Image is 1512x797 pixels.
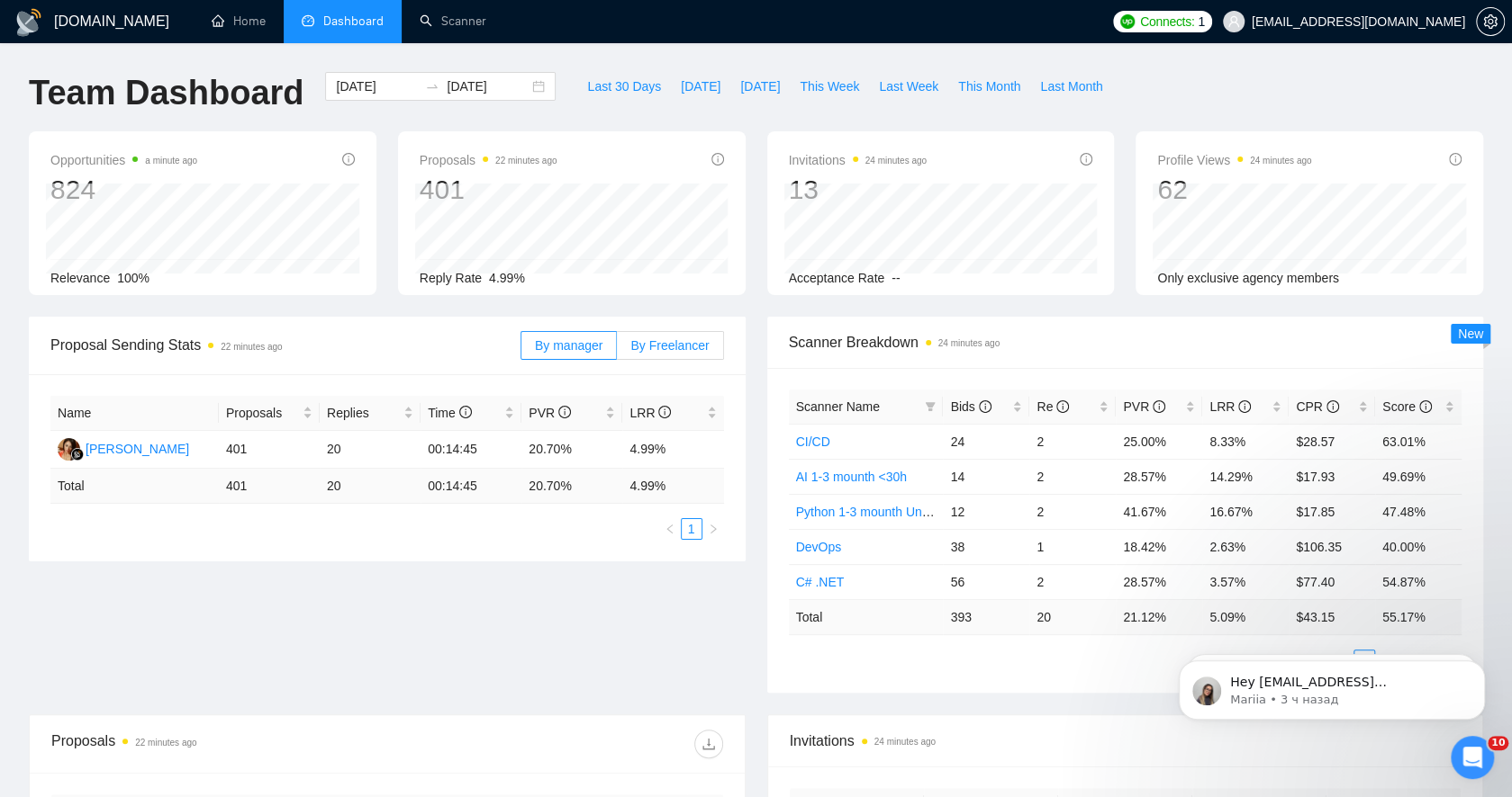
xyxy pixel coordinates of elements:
[1116,564,1202,599] td: 28.57%
[1029,494,1116,529] td: 2
[1056,400,1069,413] span: info-circle
[1202,529,1289,564] td: 2.63%
[925,401,936,412] span: filter
[622,431,723,469] td: 4.99%
[790,730,1462,752] span: Invitations
[29,72,303,114] h1: Team Dashboard
[740,76,780,96] span: [DATE]
[489,271,525,285] span: 4.99%
[145,156,197,166] time: a minute ago
[58,441,189,455] a: MV[PERSON_NAME]
[874,737,936,747] time: 24 minutes ago
[1029,424,1116,459] td: 2
[212,13,266,29] a: homeHome
[1202,424,1289,459] td: 8.33%
[1227,15,1240,28] span: user
[658,406,671,418] span: info-circle
[302,14,314,27] span: dashboard
[1153,400,1165,413] span: info-circle
[892,271,900,285] span: --
[694,730,723,758] button: download
[420,271,482,285] span: Reply Rate
[320,431,421,469] td: 20
[1382,399,1431,414] span: Score
[219,396,320,431] th: Proposals
[796,470,907,484] a: AI 1-3 mounth <30h
[1476,7,1505,36] button: setting
[226,403,299,423] span: Proposals
[50,149,197,171] span: Opportunities
[943,459,1029,494] td: 14
[425,79,439,94] span: swap-right
[1375,494,1462,529] td: 47.48%
[421,431,521,469] td: 00:14:45
[1037,399,1069,414] span: Re
[1477,14,1504,29] span: setting
[1250,156,1311,166] time: 24 minutes ago
[219,431,320,469] td: 401
[1375,564,1462,599] td: 54.87%
[1029,564,1116,599] td: 2
[1289,494,1375,529] td: $17.85
[1116,459,1202,494] td: 28.57%
[1289,459,1375,494] td: $17.93
[622,469,723,504] td: 4.99 %
[1289,529,1375,564] td: $106.35
[1375,529,1462,564] td: 40.00%
[86,439,189,459] div: [PERSON_NAME]
[1488,736,1508,750] span: 10
[1449,153,1462,166] span: info-circle
[665,524,675,534] span: left
[447,76,529,96] input: End date
[1029,529,1116,564] td: 1
[1296,399,1338,414] span: CPR
[14,8,43,37] img: logo
[702,518,724,540] li: Next Page
[1040,76,1102,96] span: Last Month
[1116,424,1202,459] td: 25.00%
[221,342,282,352] time: 22 minutes ago
[1375,599,1462,634] td: 55.17 %
[1202,599,1289,634] td: 5.09 %
[879,76,938,96] span: Last Week
[789,331,1462,354] span: Scanner Breakdown
[943,529,1029,564] td: 38
[711,153,724,166] span: info-circle
[1209,399,1251,414] span: LRR
[921,393,939,420] span: filter
[681,76,720,96] span: [DATE]
[51,730,387,758] div: Proposals
[1123,399,1165,414] span: PVR
[1375,424,1462,459] td: 63.01%
[1451,736,1494,779] iframe: Intercom live chat
[495,156,557,166] time: 22 minutes ago
[789,173,927,207] div: 13
[425,79,439,94] span: to
[1375,459,1462,494] td: 49.69%
[1152,622,1512,748] iframe: Intercom notifications сообщение
[1029,459,1116,494] td: 2
[708,524,719,534] span: right
[117,271,149,285] span: 100%
[950,399,991,414] span: Bids
[943,424,1029,459] td: 24
[943,599,1029,634] td: 393
[1289,564,1375,599] td: $77.40
[342,153,355,166] span: info-circle
[1080,153,1092,166] span: info-circle
[796,540,842,554] a: DevOps
[789,599,944,634] td: Total
[1476,14,1505,29] a: setting
[587,76,661,96] span: Last 30 Days
[1140,12,1194,31] span: Connects:
[71,448,84,461] img: gigradar-bm.png
[50,334,521,356] span: Proposal Sending Stats
[943,564,1029,599] td: 56
[323,13,384,29] span: Dashboard
[1289,424,1375,459] td: $28.57
[943,494,1029,529] td: 12
[695,737,722,751] span: download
